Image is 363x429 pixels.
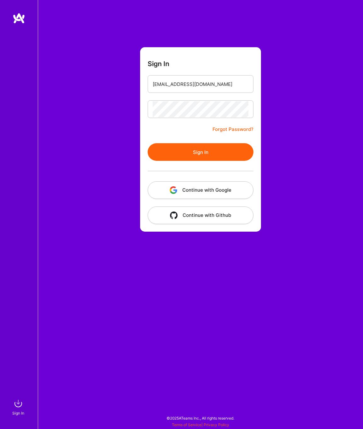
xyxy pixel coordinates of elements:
input: Email... [153,76,248,92]
img: icon [170,186,177,194]
a: Privacy Policy [204,422,229,427]
div: Sign In [12,410,24,416]
img: icon [170,212,178,219]
a: Terms of Service [172,422,201,427]
button: Sign In [148,143,253,161]
div: © 2025 ATeams Inc., All rights reserved. [38,410,363,426]
h3: Sign In [148,60,169,68]
button: Continue with Github [148,206,253,224]
button: Continue with Google [148,181,253,199]
img: sign in [12,397,25,410]
img: logo [13,13,25,24]
a: sign inSign In [13,397,25,416]
span: | [172,422,229,427]
a: Forgot Password? [213,126,253,133]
